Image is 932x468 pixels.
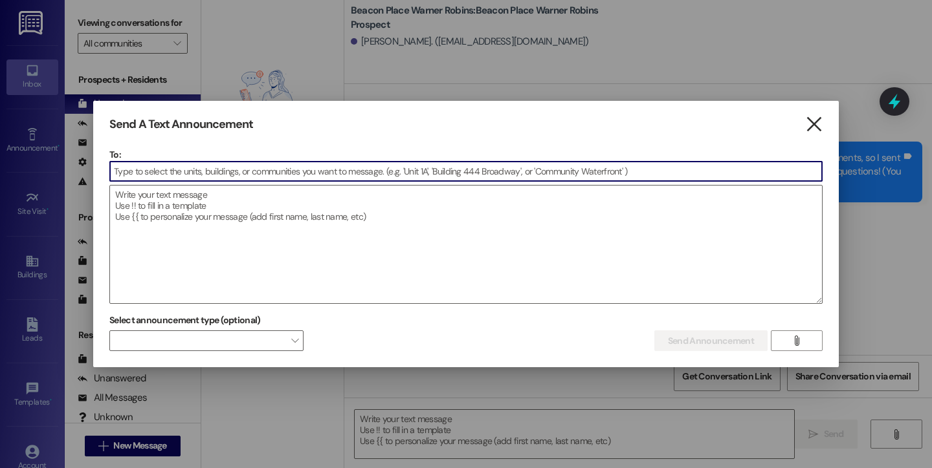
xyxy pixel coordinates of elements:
input: Type to select the units, buildings, or communities you want to message. (e.g. 'Unit 1A', 'Buildi... [110,162,822,181]
p: To: [109,148,823,161]
label: Select announcement type (optional) [109,310,261,330]
i:  [805,118,823,131]
i:  [792,335,801,346]
h3: Send A Text Announcement [109,117,253,132]
span: Send Announcement [668,334,754,348]
button: Send Announcement [654,330,768,351]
